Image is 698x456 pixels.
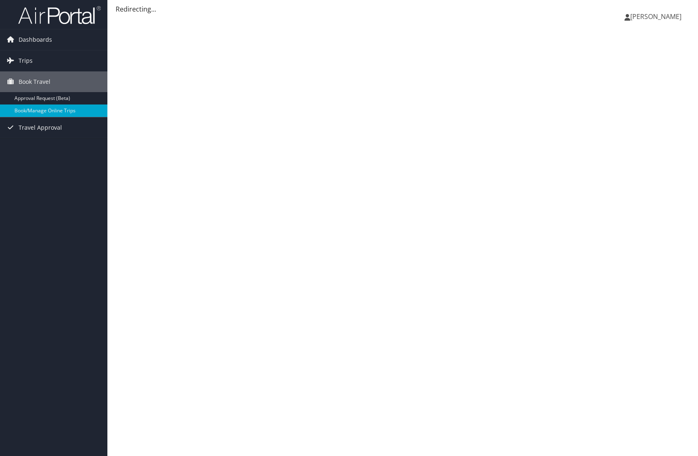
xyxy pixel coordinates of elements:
span: [PERSON_NAME] [630,12,681,21]
a: [PERSON_NAME] [624,4,690,29]
span: Book Travel [19,71,50,92]
span: Dashboards [19,29,52,50]
img: airportal-logo.png [18,5,101,25]
span: Trips [19,50,33,71]
span: Travel Approval [19,117,62,138]
div: Redirecting... [116,4,690,14]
